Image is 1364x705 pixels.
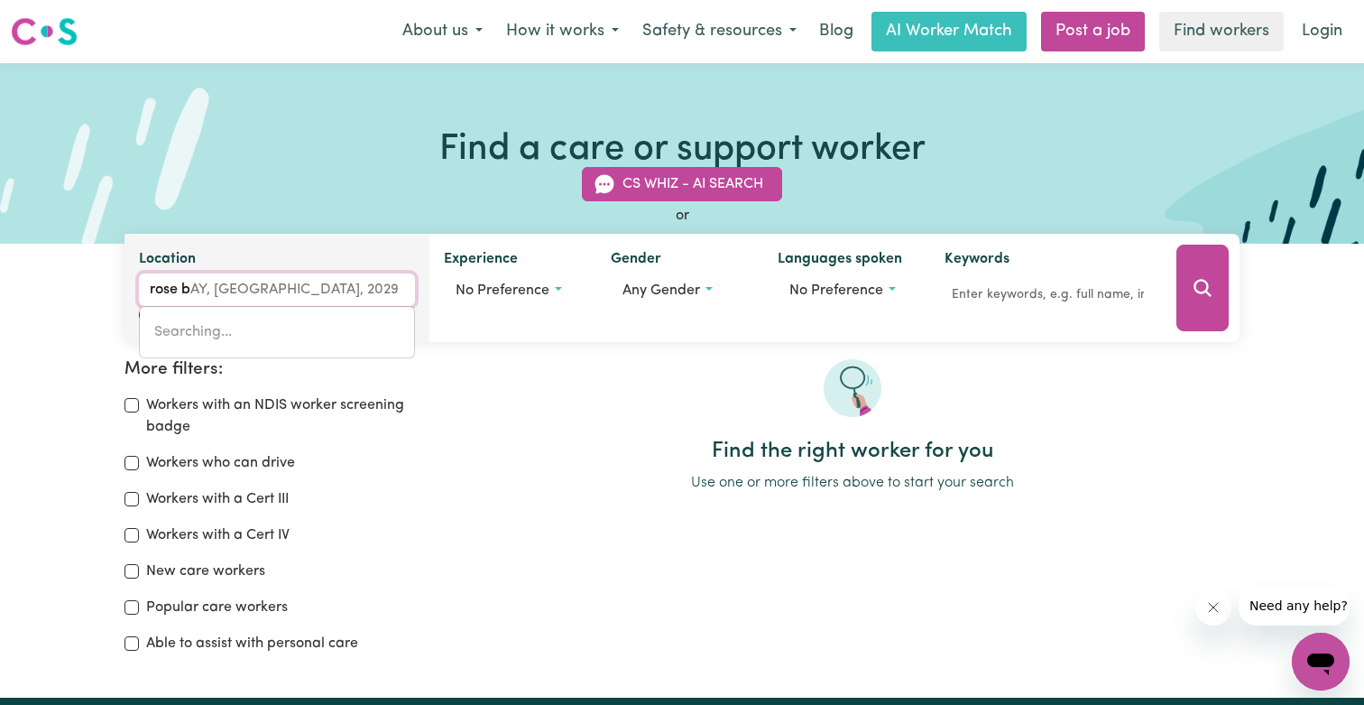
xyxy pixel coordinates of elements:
[465,472,1240,494] p: Use one or more filters above to start your search
[139,274,415,306] input: Enter a suburb
[11,11,78,52] a: Careseekers logo
[1195,589,1231,626] iframe: Close message
[789,283,883,298] span: No preference
[1239,586,1350,626] iframe: Message from company
[871,12,1027,51] a: AI Worker Match
[146,597,288,618] label: Popular care workers
[808,12,864,51] a: Blog
[622,283,700,298] span: Any gender
[1176,245,1229,331] button: Search
[611,248,661,274] label: Gender
[465,439,1240,465] h2: Find the right worker for you
[444,274,582,308] button: Worker experience options
[139,306,415,358] div: menu-options
[439,128,926,172] h1: Find a care or support worker
[146,394,444,438] label: Workers with an NDIS worker screening badge
[1292,633,1350,691] iframe: Button to launch messaging window
[146,488,289,510] label: Workers with a Cert III
[444,248,518,274] label: Experience
[1159,12,1284,51] a: Find workers
[146,561,265,582] label: New care workers
[611,274,749,308] button: Worker gender preference
[124,205,1240,227] div: or
[146,633,358,654] label: Able to assist with personal care
[391,13,494,51] button: About us
[631,13,808,51] button: Safety & resources
[582,167,782,201] button: CS Whiz - AI Search
[945,281,1151,309] input: Enter keywords, e.g. full name, interests
[945,248,1009,274] label: Keywords
[1291,12,1353,51] a: Login
[146,452,295,474] label: Workers who can drive
[778,248,902,274] label: Languages spoken
[778,274,916,308] button: Worker language preferences
[11,15,78,48] img: Careseekers logo
[1041,12,1145,51] a: Post a job
[456,283,549,298] span: No preference
[139,248,196,274] label: Location
[146,524,290,546] label: Workers with a Cert IV
[124,359,444,380] h2: More filters:
[494,13,631,51] button: How it works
